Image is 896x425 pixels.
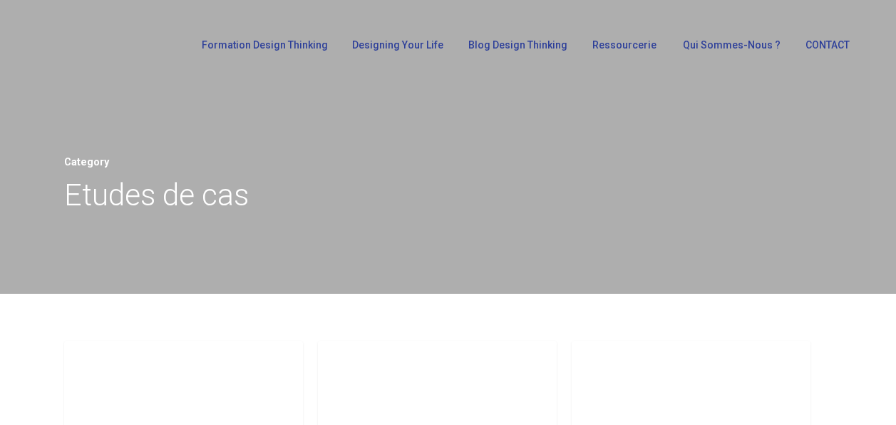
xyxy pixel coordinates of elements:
[586,355,679,372] a: Etudes de cas
[352,39,443,51] span: Designing Your Life
[592,39,656,51] span: Ressourcerie
[195,40,331,60] a: Formation Design Thinking
[64,156,109,168] span: Category
[345,40,447,60] a: Designing Your Life
[78,355,172,372] a: Etudes de cas
[676,40,784,60] a: Qui sommes-nous ?
[332,355,426,372] a: Etudes de cas
[683,39,781,51] span: Qui sommes-nous ?
[202,39,328,51] span: Formation Design Thinking
[805,39,850,51] span: CONTACT
[461,40,571,60] a: Blog Design Thinking
[585,40,661,60] a: Ressourcerie
[468,39,567,51] span: Blog Design Thinking
[798,40,855,60] a: CONTACT
[64,173,832,217] h1: Etudes de cas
